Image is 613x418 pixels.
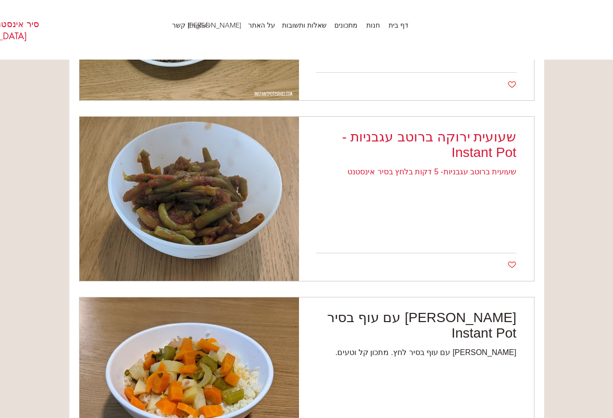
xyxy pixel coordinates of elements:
[183,18,215,32] a: English
[384,18,413,32] p: דף בית
[331,18,362,32] a: מתכונים
[243,18,280,32] p: על האתר
[316,128,517,166] a: שעועית ירוקה ברוטב עגבניות - Instant Pot
[79,116,299,281] img: שעועית ירוקה ברוטב עגבניות - Instant Pot
[246,18,280,32] a: על האתר
[316,309,517,347] a: [PERSON_NAME] עם עוף בסיר Instant Pot
[280,18,331,32] a: שאלות ותשובות
[362,18,385,32] p: חנות
[507,80,517,89] button: Like post
[161,18,413,32] nav: אתר
[215,18,246,32] a: [PERSON_NAME] קשר
[167,18,246,32] p: [PERSON_NAME] קשר
[277,18,331,32] p: שאלות ותשובות
[316,129,517,160] h2: שעועית ירוקה ברוטב עגבניות - Instant Pot
[316,347,517,358] div: [PERSON_NAME] עם עוף בסיר לחץ. מתכון קל וטעים.
[316,166,517,178] div: שעועית ברוטב עגבניות- 5 דקות בלחץ בסיר אינסטנט
[507,260,517,269] button: Like post
[316,310,517,341] h2: [PERSON_NAME] עם עוף בסיר Instant Pot
[330,18,362,32] p: מתכונים
[362,18,385,32] a: חנות
[385,18,413,32] a: דף בית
